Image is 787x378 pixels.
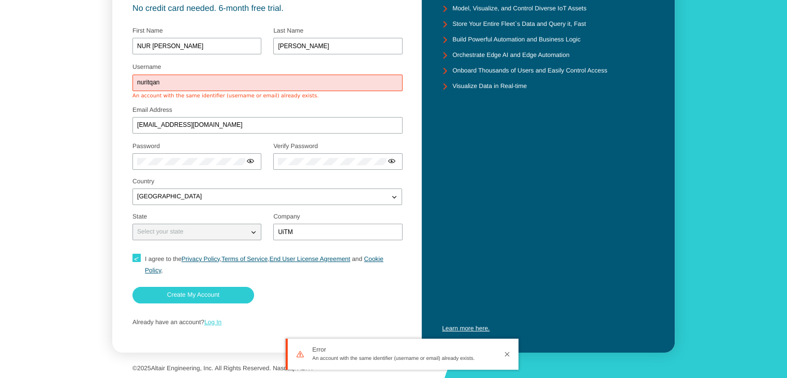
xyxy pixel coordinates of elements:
[145,255,383,274] span: I agree to the , , ,
[452,83,527,90] unity-typography: Visualize Data in Real-time
[452,21,586,28] unity-typography: Store Your Entire Fleet`s Data and Query it, Fast
[221,255,268,263] a: Terms of Service
[270,255,350,263] a: End User License Agreement
[132,142,160,150] label: Password
[452,5,586,12] unity-typography: Model, Visualize, and Control Diverse IoT Assets
[204,318,221,326] a: Log In
[137,365,151,372] span: 2025
[132,106,172,113] label: Email Address
[452,52,569,59] unity-typography: Orchestrate Edge AI and Edge Automation
[452,67,607,75] unity-typography: Onboard Thousands of Users and Easily Control Access
[132,4,402,13] unity-typography: No credit card needed. 6-month free trial.
[352,255,362,263] span: and
[182,255,220,263] a: Privacy Policy
[273,142,318,150] label: Verify Password
[145,255,383,274] a: Cookie Policy
[132,319,402,326] p: Already have an account?
[132,93,403,99] div: An account with the same identifier (username or email) already exists.
[442,325,489,332] a: Learn more here.
[132,365,655,372] p: © Altair Engineering, Inc. All Rights Reserved. Nasdaq: ALTR
[452,36,580,43] unity-typography: Build Powerful Automation and Business Logic
[132,63,161,70] label: Username
[442,201,655,321] iframe: YouTube video player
